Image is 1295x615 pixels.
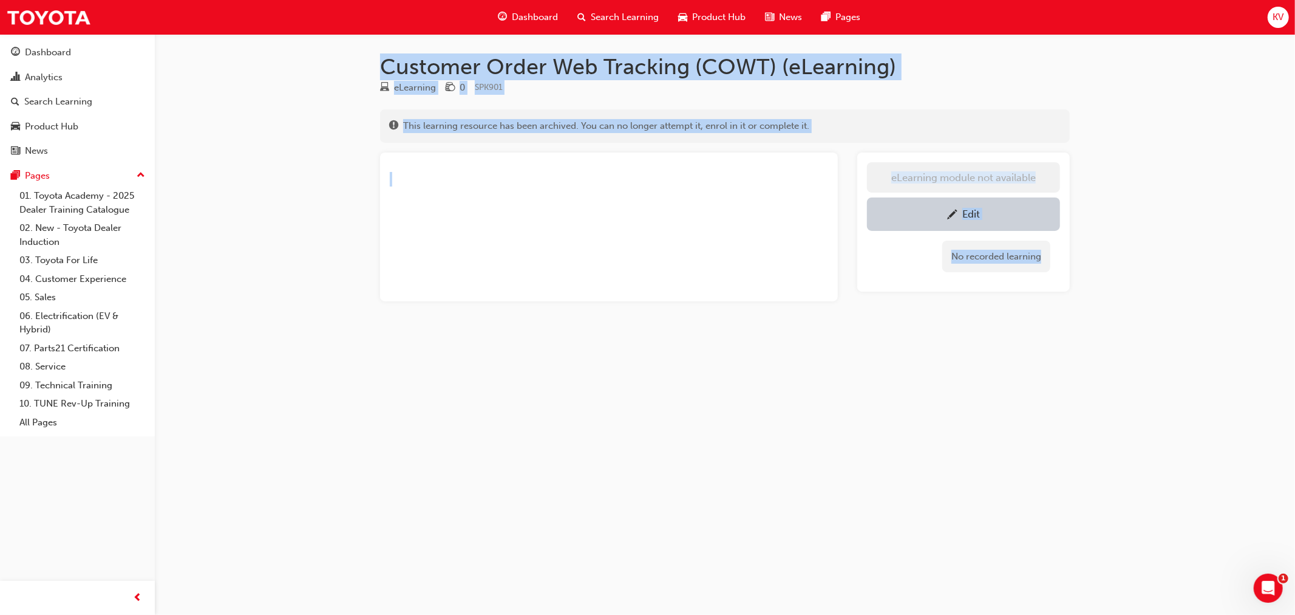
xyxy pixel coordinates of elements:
[947,210,957,222] span: pencil-icon
[5,66,150,89] a: Analytics
[668,5,755,30] a: car-iconProduct Hub
[577,10,586,25] span: search-icon
[25,46,71,60] div: Dashboard
[11,47,20,58] span: guage-icon
[25,120,78,134] div: Product Hub
[15,376,150,395] a: 09. Technical Training
[5,165,150,187] button: Pages
[446,83,455,94] span: money-icon
[15,219,150,251] a: 02. New - Toyota Dealer Induction
[15,288,150,307] a: 05. Sales
[5,140,150,162] a: News
[25,70,63,84] div: Analytics
[134,591,143,606] span: prev-icon
[1268,7,1289,28] button: KV
[5,39,150,165] button: DashboardAnalyticsSearch LearningProduct HubNews
[812,5,870,30] a: pages-iconPages
[137,168,145,184] span: up-icon
[1254,574,1283,603] iframe: Intercom live chat
[755,5,812,30] a: news-iconNews
[15,307,150,339] a: 06. Electrification (EV & Hybrid)
[867,162,1060,193] button: eLearning module not available
[678,10,687,25] span: car-icon
[25,144,48,158] div: News
[765,10,774,25] span: news-icon
[380,53,1070,80] h1: Customer Order Web Tracking (COWT) (eLearning)
[867,198,1060,231] a: Edit
[394,81,436,95] div: eLearning
[460,81,465,95] div: 0
[11,97,19,108] span: search-icon
[15,251,150,270] a: 03. Toyota For Life
[389,121,398,132] span: exclaim-icon
[25,169,50,183] div: Pages
[835,10,860,24] span: Pages
[512,10,558,24] span: Dashboard
[11,122,20,132] span: car-icon
[15,394,150,413] a: 10. TUNE Rev-Up Training
[779,10,802,24] span: News
[591,10,659,24] span: Search Learning
[498,10,507,25] span: guage-icon
[11,146,20,157] span: news-icon
[488,5,568,30] a: guage-iconDashboard
[15,339,150,358] a: 07. Parts21 Certification
[1279,574,1288,583] span: 1
[475,82,503,92] span: Learning resource code
[5,91,150,113] a: Search Learning
[5,41,150,64] a: Dashboard
[446,80,465,95] div: Price
[15,270,150,289] a: 04. Customer Experience
[15,187,150,219] a: 01. Toyota Academy - 2025 Dealer Training Catalogue
[15,357,150,376] a: 08. Service
[821,10,831,25] span: pages-icon
[942,241,1050,273] div: No recorded learning
[568,5,668,30] a: search-iconSearch Learning
[403,119,809,133] span: This learning resource has been archived. You can no longer attempt it, enrol in it or complete it.
[962,208,980,220] div: Edit
[24,95,92,109] div: Search Learning
[6,4,91,31] img: Trak
[692,10,746,24] span: Product Hub
[5,115,150,138] a: Product Hub
[380,80,436,95] div: Type
[380,83,389,94] span: learningResourceType_ELEARNING-icon
[11,171,20,182] span: pages-icon
[11,72,20,83] span: chart-icon
[1273,10,1283,24] span: KV
[15,413,150,432] a: All Pages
